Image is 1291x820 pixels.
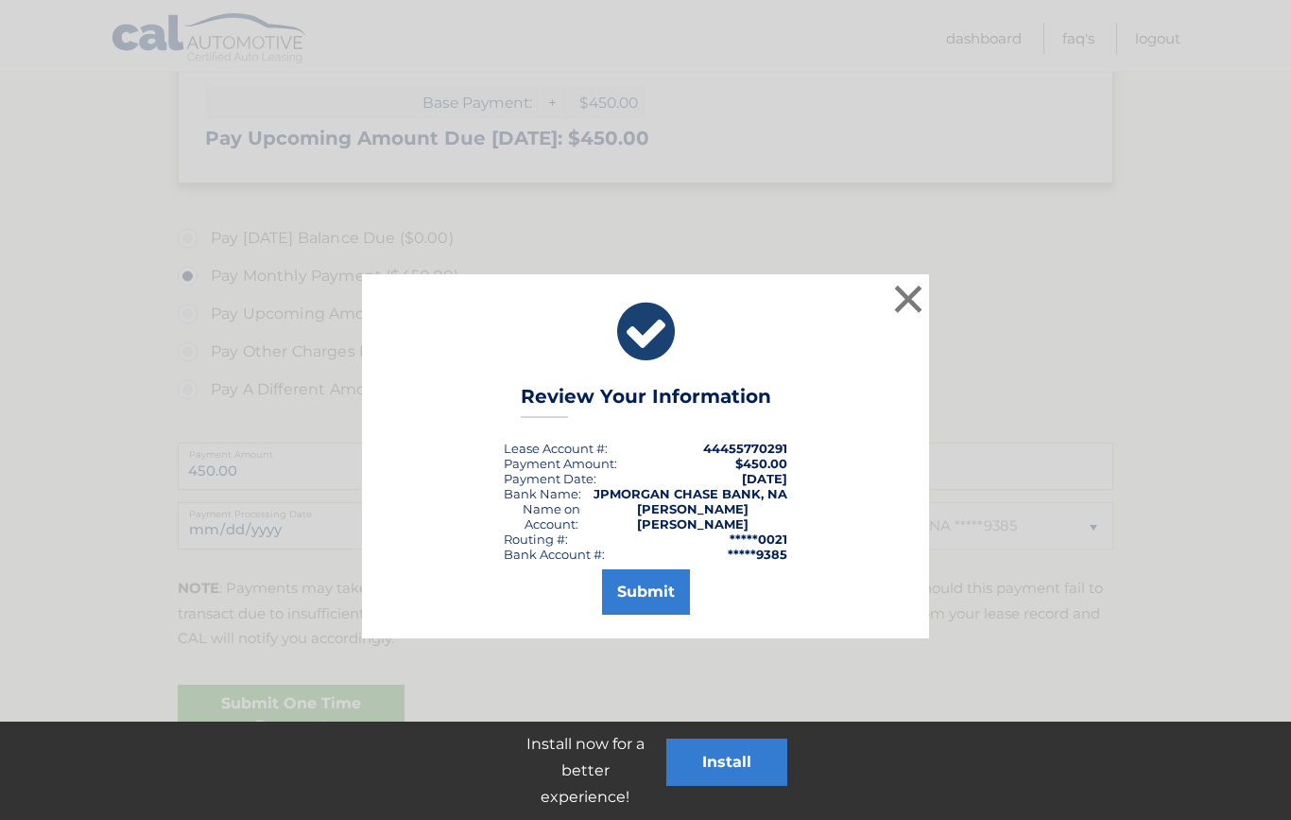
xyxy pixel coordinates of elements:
div: Routing #: [504,532,568,547]
div: Bank Account #: [504,547,605,562]
strong: 44455770291 [703,441,787,456]
strong: JPMORGAN CHASE BANK, NA [594,486,787,501]
div: Payment Amount: [504,456,617,471]
span: Payment Date [504,471,594,486]
div: Lease Account #: [504,441,608,456]
div: : [504,471,596,486]
div: Name on Account: [504,501,599,532]
strong: [PERSON_NAME] [PERSON_NAME] [637,501,749,532]
span: [DATE] [742,471,787,486]
div: Bank Name: [504,486,581,501]
p: Install now for a better experience! [504,731,666,811]
button: Submit [602,569,690,615]
h3: Review Your Information [521,385,771,418]
span: $450.00 [735,456,787,471]
button: Install [666,739,787,786]
button: × [889,280,927,318]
